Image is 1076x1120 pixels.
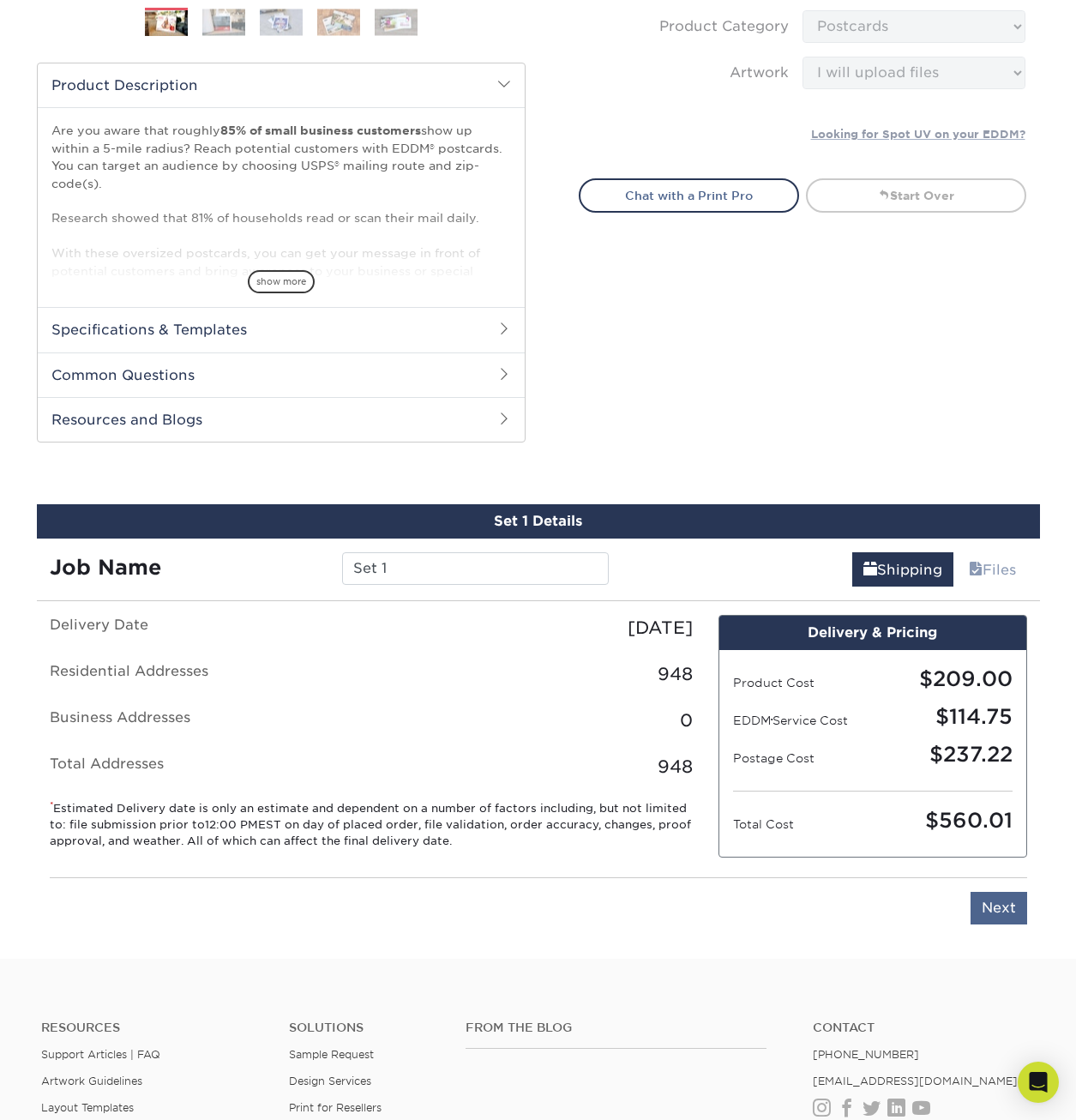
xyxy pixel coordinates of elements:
[719,616,1026,650] div: Delivery & Pricing
[466,1021,766,1035] h4: From the Blog
[317,9,360,35] img: EDDM 04
[733,750,873,767] label: Postage Cost
[38,352,525,397] h2: Common Questions
[371,661,706,687] div: 948
[289,1101,382,1114] a: Print for Resellers
[371,615,706,641] div: [DATE]
[813,1048,919,1061] a: [PHONE_NUMBER]
[50,555,161,580] strong: Job Name
[37,615,371,641] label: Delivery Date
[873,739,1025,770] div: $237.22
[50,800,693,850] small: Estimated Delivery date is only an estimate and dependent on a number of factors including, but n...
[342,552,609,585] input: Enter a job name
[733,674,873,691] label: Product Cost
[205,818,258,831] span: 12:00 PM
[289,1048,374,1061] a: Sample Request
[38,63,525,107] h2: Product Description
[371,708,706,733] div: 0
[37,754,371,780] label: Total Addresses
[873,805,1025,836] div: $560.01
[863,562,877,578] span: shipping
[579,178,799,213] a: Chat with a Print Pro
[38,307,525,352] h2: Specifications & Templates
[806,178,1026,213] a: Start Over
[371,754,706,780] div: 948
[202,9,245,35] img: EDDM 02
[51,122,511,437] p: Are you aware that roughly show up within a 5-mile radius? Reach potential customers with EDDM® p...
[220,123,421,137] strong: 85% of small business customers
[813,1075,1018,1087] a: [EMAIL_ADDRESS][DOMAIN_NAME]
[852,552,953,587] a: Shipping
[958,552,1027,587] a: Files
[971,892,1027,924] input: Next
[733,712,873,729] label: EDDM Service Cost
[375,9,418,35] img: EDDM 05
[733,816,873,833] label: Total Cost
[813,1021,1035,1035] a: Contact
[1018,1062,1059,1103] div: Open Intercom Messenger
[37,504,1040,539] div: Set 1 Details
[260,9,303,35] img: EDDM 03
[38,397,525,442] h2: Resources and Blogs
[248,270,315,293] span: show more
[969,562,983,578] span: files
[289,1075,371,1087] a: Design Services
[41,1021,263,1035] h4: Resources
[289,1021,440,1035] h4: Solutions
[145,9,188,39] img: EDDM 01
[37,661,371,687] label: Residential Addresses
[873,664,1025,695] div: $209.00
[771,718,772,723] span: ®
[41,1048,160,1061] a: Support Articles | FAQ
[37,708,371,733] label: Business Addresses
[873,702,1025,732] div: $114.75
